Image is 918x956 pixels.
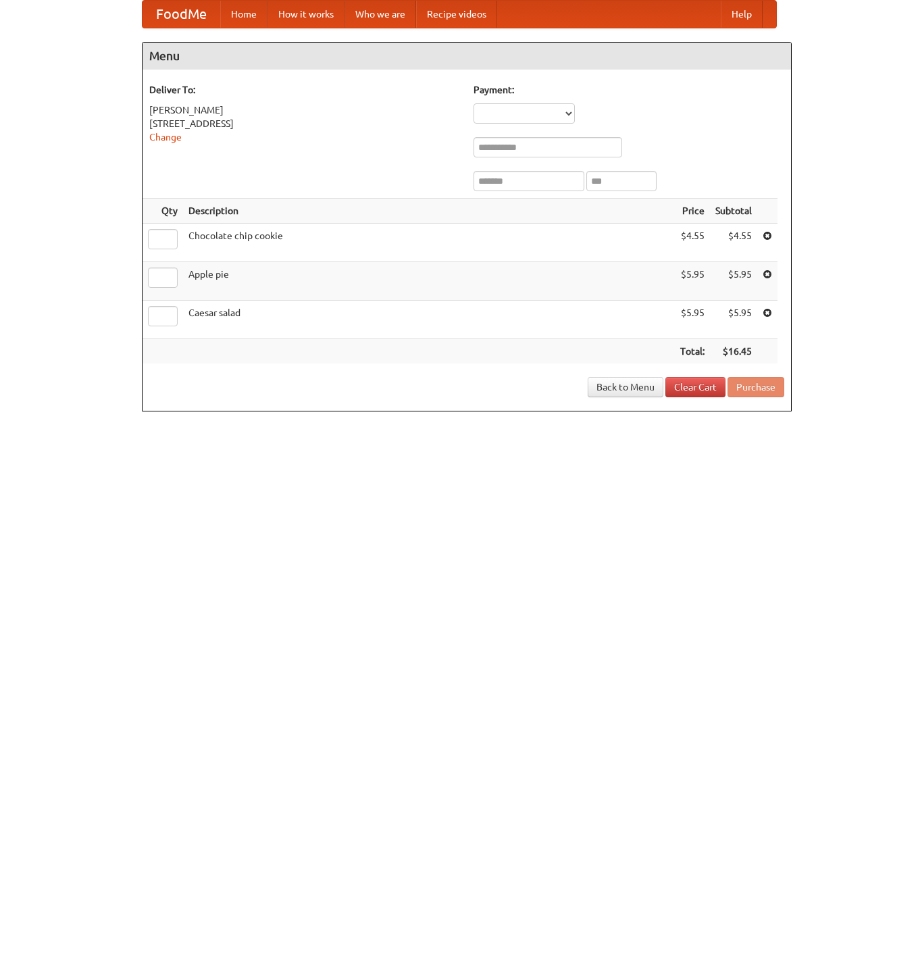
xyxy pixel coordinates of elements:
[728,377,784,397] button: Purchase
[710,339,757,364] th: $16.45
[710,301,757,339] td: $5.95
[143,1,220,28] a: FoodMe
[710,224,757,262] td: $4.55
[675,262,710,301] td: $5.95
[675,199,710,224] th: Price
[588,377,663,397] a: Back to Menu
[149,103,460,117] div: [PERSON_NAME]
[675,339,710,364] th: Total:
[149,83,460,97] h5: Deliver To:
[183,224,675,262] td: Chocolate chip cookie
[710,199,757,224] th: Subtotal
[721,1,763,28] a: Help
[183,199,675,224] th: Description
[149,117,460,130] div: [STREET_ADDRESS]
[345,1,416,28] a: Who we are
[474,83,784,97] h5: Payment:
[183,262,675,301] td: Apple pie
[183,301,675,339] td: Caesar salad
[675,224,710,262] td: $4.55
[710,262,757,301] td: $5.95
[143,199,183,224] th: Qty
[220,1,267,28] a: Home
[416,1,497,28] a: Recipe videos
[149,132,182,143] a: Change
[267,1,345,28] a: How it works
[143,43,791,70] h4: Menu
[665,377,725,397] a: Clear Cart
[675,301,710,339] td: $5.95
